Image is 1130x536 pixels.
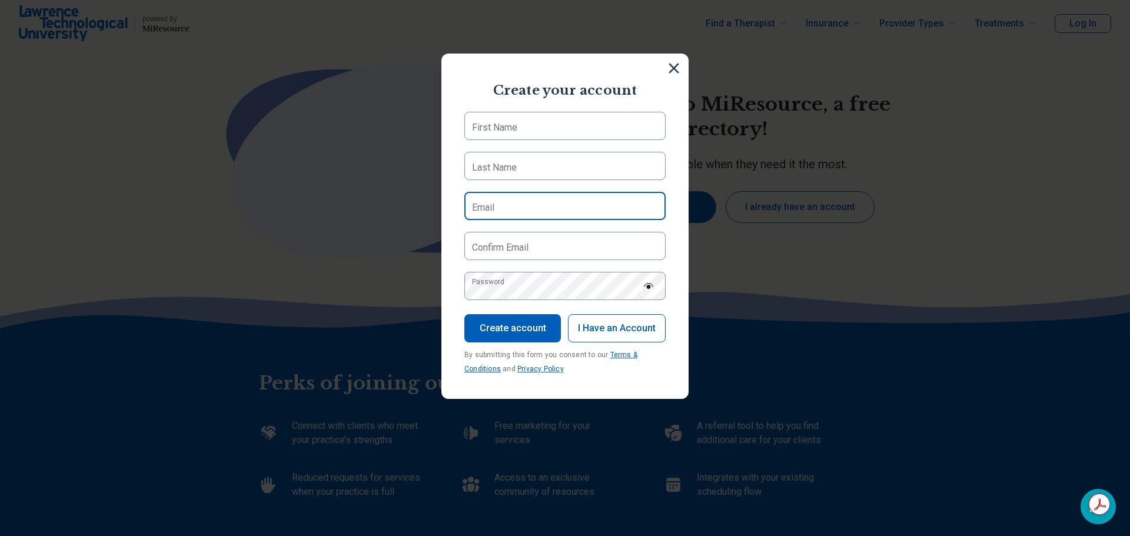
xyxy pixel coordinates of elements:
[643,283,654,289] img: password
[568,314,666,342] button: I Have an Account
[453,82,677,100] p: Create your account
[517,365,564,373] a: Privacy Policy
[472,121,517,135] label: First Name
[472,161,517,175] label: Last Name
[472,201,494,215] label: Email
[472,241,529,255] label: Confirm Email
[464,314,561,342] button: Create account
[464,351,637,373] a: Terms & Conditions
[464,351,637,373] span: By submitting this form you consent to our and
[472,277,504,287] label: Password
